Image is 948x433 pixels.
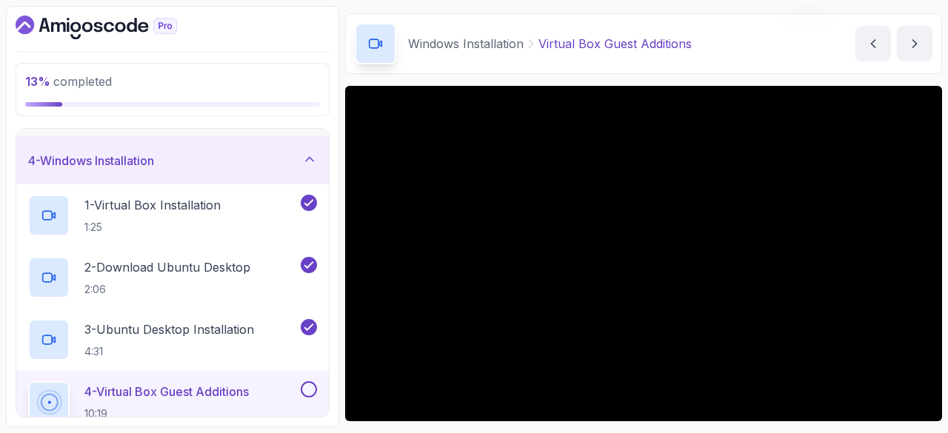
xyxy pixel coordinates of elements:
p: 2:06 [84,282,250,297]
p: 10:19 [84,406,249,421]
p: 1:25 [84,220,221,235]
button: 1-Virtual Box Installation1:25 [28,195,317,236]
p: 4 - Virtual Box Guest Additions [84,383,249,400]
button: next content [897,26,932,61]
a: Dashboard [16,16,211,39]
iframe: 4 - Virtual Box Guest Additions [345,86,942,421]
button: 4-Windows Installation [16,137,329,184]
p: 3 - Ubuntu Desktop Installation [84,320,254,338]
p: 1 - Virtual Box Installation [84,196,221,214]
button: 4-Virtual Box Guest Additions10:19 [28,381,317,423]
p: Windows Installation [408,35,524,53]
button: previous content [855,26,891,61]
span: completed [25,74,112,89]
button: 2-Download Ubuntu Desktop2:06 [28,257,317,298]
button: 3-Ubuntu Desktop Installation4:31 [28,319,317,360]
p: 4:31 [84,344,254,359]
h3: 4 - Windows Installation [28,152,154,169]
span: 13 % [25,74,50,89]
p: Virtual Box Guest Additions [538,35,692,53]
p: 2 - Download Ubuntu Desktop [84,258,250,276]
